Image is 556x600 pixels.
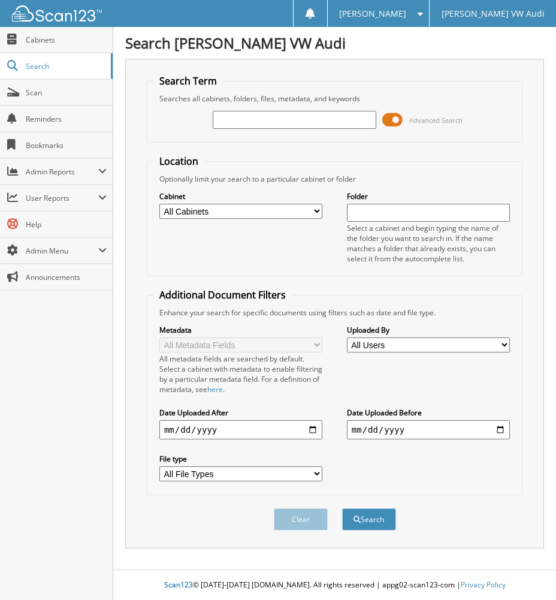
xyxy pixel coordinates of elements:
[153,94,516,104] div: Searches all cabinets, folders, files, metadata, and keywords
[496,542,556,600] iframe: Chat Widget
[159,408,322,418] label: Date Uploaded After
[26,219,107,230] span: Help
[159,191,322,201] label: Cabinet
[274,508,328,530] button: Clear
[12,5,102,22] img: scan123-logo-white.svg
[26,246,98,256] span: Admin Menu
[159,420,322,439] input: start
[159,454,322,464] label: File type
[26,61,105,71] span: Search
[153,307,516,318] div: Enhance your search for specific documents using filters such as date and file type.
[347,420,510,439] input: end
[347,408,510,418] label: Date Uploaded Before
[26,193,98,203] span: User Reports
[26,167,98,177] span: Admin Reports
[153,174,516,184] div: Optionally limit your search to a particular cabinet or folder
[442,10,545,17] span: [PERSON_NAME] VW Audi
[26,88,107,98] span: Scan
[347,191,510,201] label: Folder
[125,33,544,53] h1: Search [PERSON_NAME] VW Audi
[339,10,406,17] span: [PERSON_NAME]
[409,116,463,125] span: Advanced Search
[207,384,223,394] a: here
[159,325,322,335] label: Metadata
[26,35,107,45] span: Cabinets
[26,272,107,282] span: Announcements
[159,354,322,394] div: All metadata fields are searched by default. Select a cabinet with metadata to enable filtering b...
[461,580,506,590] a: Privacy Policy
[347,325,510,335] label: Uploaded By
[153,74,223,88] legend: Search Term
[342,508,396,530] button: Search
[164,580,193,590] span: Scan123
[26,114,107,124] span: Reminders
[153,155,204,168] legend: Location
[113,571,556,600] div: © [DATE]-[DATE] [DOMAIN_NAME]. All rights reserved | appg02-scan123-com |
[347,223,510,264] div: Select a cabinet and begin typing the name of the folder you want to search in. If the name match...
[153,288,292,301] legend: Additional Document Filters
[26,140,107,150] span: Bookmarks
